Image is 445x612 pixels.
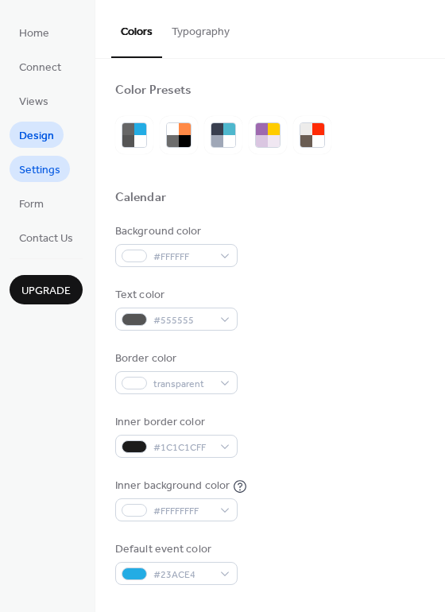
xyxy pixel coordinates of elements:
[10,190,53,216] a: Form
[115,190,166,207] div: Calendar
[10,19,59,45] a: Home
[153,376,212,393] span: transparent
[115,287,234,304] div: Text color
[21,283,71,300] span: Upgrade
[115,414,234,431] div: Inner border color
[153,567,212,583] span: #23ACE4
[10,122,64,148] a: Design
[10,224,83,250] a: Contact Us
[115,223,234,240] div: Background color
[153,503,212,520] span: #FFFFFFFF
[115,351,234,367] div: Border color
[153,440,212,456] span: #1C1C1CFF
[19,230,73,247] span: Contact Us
[19,94,48,110] span: Views
[153,312,212,329] span: #555555
[10,275,83,304] button: Upgrade
[115,478,230,494] div: Inner background color
[19,196,44,213] span: Form
[19,60,61,76] span: Connect
[19,128,54,145] span: Design
[19,25,49,42] span: Home
[10,87,58,114] a: Views
[19,162,60,179] span: Settings
[115,541,234,558] div: Default event color
[10,53,71,79] a: Connect
[153,249,212,265] span: #FFFFFF
[10,156,70,182] a: Settings
[115,83,192,99] div: Color Presets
